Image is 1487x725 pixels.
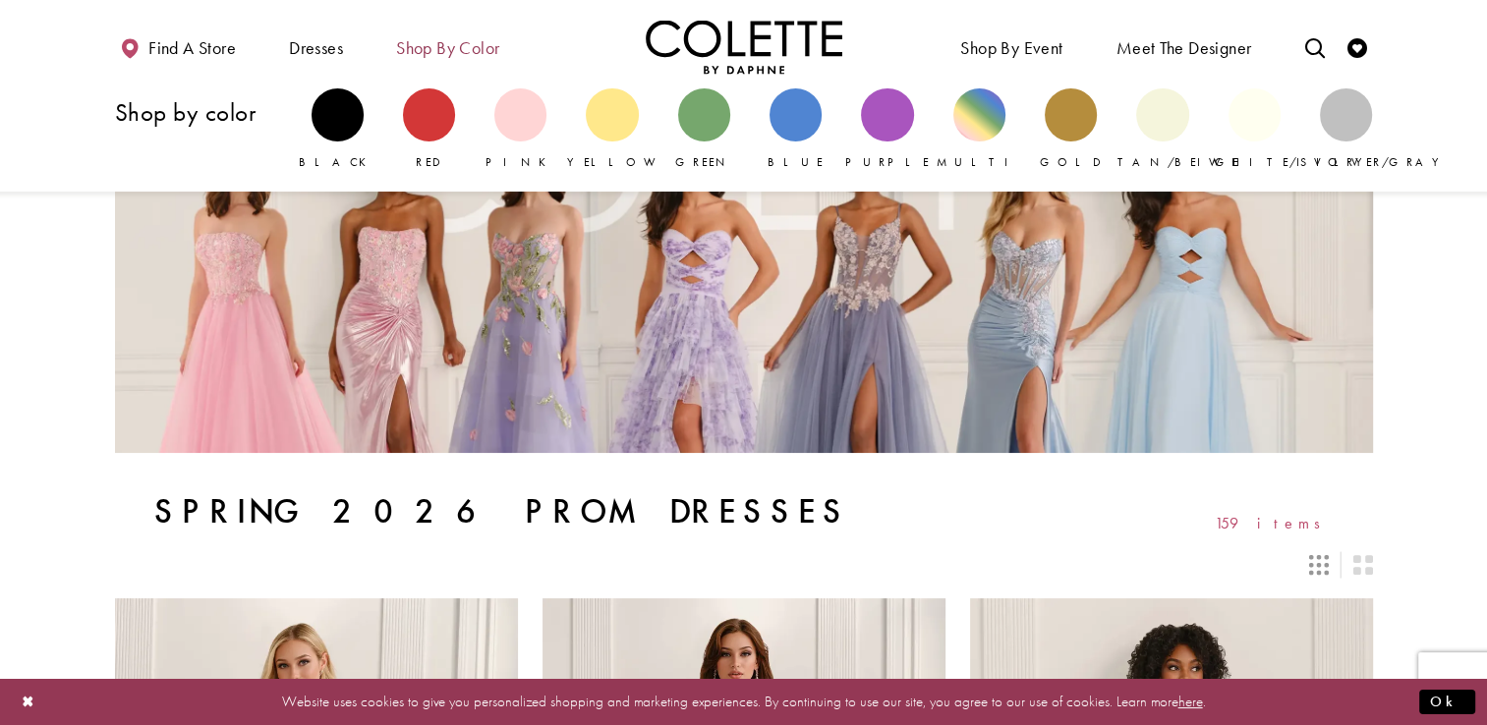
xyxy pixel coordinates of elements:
[770,88,822,171] a: Blue
[1040,154,1103,170] span: Gold
[403,88,455,171] a: Red
[1352,555,1372,575] span: Switch layout to 2 columns
[396,38,499,58] span: Shop by color
[1215,515,1334,531] span: 159 items
[391,20,504,74] span: Shop by color
[103,543,1385,586] div: Layout Controls
[845,154,930,170] span: Purple
[1136,88,1188,171] a: Tan/Beige
[148,38,236,58] span: Find a store
[486,154,556,170] span: Pink
[1116,38,1252,58] span: Meet the designer
[768,154,824,170] span: Blue
[312,88,364,171] a: Black
[675,154,733,170] span: Green
[284,20,348,74] span: Dresses
[115,20,241,74] a: Find a store
[1309,555,1329,575] span: Switch layout to 3 columns
[646,20,842,74] img: Colette by Daphne
[299,154,376,170] span: Black
[1229,88,1281,171] a: White/Ivory
[1045,88,1097,171] a: Gold
[1300,154,1449,170] span: Silver/Gray
[1299,20,1329,74] a: Toggle search
[115,99,292,126] h3: Shop by color
[937,154,1021,170] span: Multi
[960,38,1062,58] span: Shop By Event
[678,88,730,171] a: Green
[1112,20,1257,74] a: Meet the designer
[955,20,1067,74] span: Shop By Event
[1320,88,1372,171] a: Silver/Gray
[566,154,665,170] span: Yellow
[289,38,343,58] span: Dresses
[142,689,1345,715] p: Website uses cookies to give you personalized shopping and marketing experiences. By continuing t...
[1116,154,1239,170] span: Tan/Beige
[1419,690,1475,714] button: Submit Dialog
[416,154,441,170] span: Red
[494,88,546,171] a: Pink
[861,88,913,171] a: Purple
[1343,20,1372,74] a: Check Wishlist
[953,88,1005,171] a: Multi
[646,20,842,74] a: Visit Home Page
[154,492,850,531] h1: Spring 2026 Prom Dresses
[12,685,45,719] button: Close Dialog
[1178,692,1203,711] a: here
[1209,154,1372,170] span: White/Ivory
[586,88,638,171] a: Yellow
